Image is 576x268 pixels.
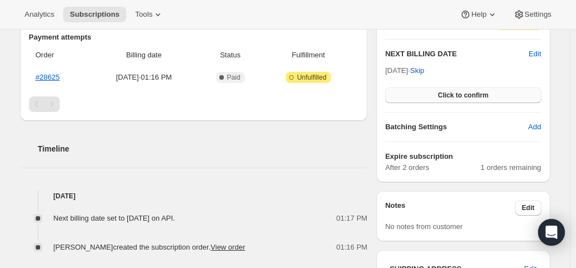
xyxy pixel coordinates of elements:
button: Analytics [18,7,61,22]
nav: Pagination [29,96,359,112]
span: Help [471,10,486,19]
a: #28625 [36,73,60,81]
h4: [DATE] [20,191,368,202]
h2: Payment attempts [29,32,359,43]
button: Tools [128,7,170,22]
span: Paid [227,73,241,82]
a: View order [210,243,245,251]
span: Billing date [92,50,195,61]
span: Status [202,50,258,61]
h6: Expire subscription [385,151,541,162]
span: [PERSON_NAME] created the subscription order. [54,243,246,251]
span: Fulfillment [265,50,352,61]
span: Unfulfilled [297,73,327,82]
span: 01:17 PM [337,213,368,224]
button: Edit [529,48,541,60]
h2: NEXT BILLING DATE [385,48,529,60]
span: Tools [135,10,152,19]
span: Settings [525,10,551,19]
span: No notes from customer [385,222,463,231]
div: Open Intercom Messenger [538,219,565,246]
span: [DATE] · [385,66,424,75]
button: Help [453,7,504,22]
span: Skip [410,65,424,76]
h2: Timeline [38,143,368,154]
button: Subscriptions [63,7,126,22]
button: Edit [515,200,541,216]
button: Skip [404,62,431,80]
span: [DATE] · 01:16 PM [92,72,195,83]
span: 1 orders remaining [481,162,541,173]
span: Analytics [25,10,54,19]
span: After 2 orders [385,162,481,173]
span: Add [528,121,541,133]
span: Subscriptions [70,10,119,19]
span: 01:16 PM [337,242,368,253]
h6: Batching Settings [385,121,528,133]
h3: Notes [385,200,515,216]
button: Click to confirm [385,87,541,103]
span: Next billing date set to [DATE] on API. [54,214,175,222]
span: Edit [522,203,535,212]
span: Click to confirm [438,91,488,100]
button: Settings [507,7,558,22]
button: Add [521,118,548,136]
th: Order [29,43,89,67]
